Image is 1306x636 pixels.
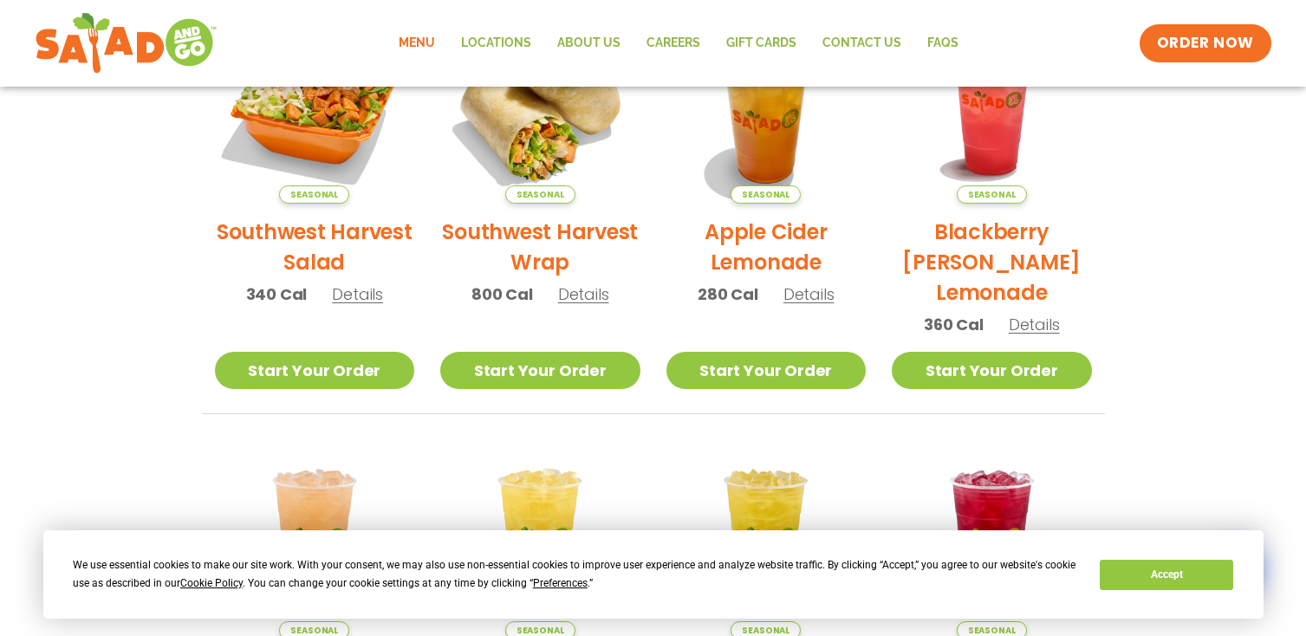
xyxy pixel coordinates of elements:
[698,282,758,306] span: 280 Cal
[505,185,575,204] span: Seasonal
[892,3,1092,204] img: Product photo for Blackberry Bramble Lemonade
[558,283,609,305] span: Details
[332,283,383,305] span: Details
[713,23,809,63] a: GIFT CARDS
[892,217,1092,308] h2: Blackberry [PERSON_NAME] Lemonade
[448,23,544,63] a: Locations
[1157,33,1254,54] span: ORDER NOW
[180,577,243,589] span: Cookie Policy
[809,23,914,63] a: Contact Us
[914,23,971,63] a: FAQs
[634,23,713,63] a: Careers
[215,217,415,277] h2: Southwest Harvest Salad
[386,23,448,63] a: Menu
[440,352,640,389] a: Start Your Order
[1140,24,1271,62] a: ORDER NOW
[957,185,1027,204] span: Seasonal
[246,282,308,306] span: 340 Cal
[892,352,1092,389] a: Start Your Order
[924,313,984,336] span: 360 Cal
[1009,314,1060,335] span: Details
[440,3,640,204] img: Product photo for Southwest Harvest Wrap
[666,217,867,277] h2: Apple Cider Lemonade
[215,3,415,204] img: Product photo for Southwest Harvest Salad
[666,3,867,204] img: Product photo for Apple Cider Lemonade
[215,352,415,389] a: Start Your Order
[440,217,640,277] h2: Southwest Harvest Wrap
[35,9,218,78] img: new-SAG-logo-768×292
[386,23,971,63] nav: Menu
[544,23,634,63] a: About Us
[783,283,835,305] span: Details
[731,185,801,204] span: Seasonal
[43,530,1264,619] div: Cookie Consent Prompt
[1100,560,1233,590] button: Accept
[533,577,588,589] span: Preferences
[666,352,867,389] a: Start Your Order
[471,282,533,306] span: 800 Cal
[73,556,1079,593] div: We use essential cookies to make our site work. With your consent, we may also use non-essential ...
[279,185,349,204] span: Seasonal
